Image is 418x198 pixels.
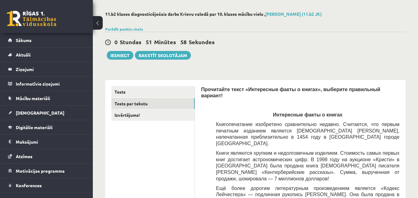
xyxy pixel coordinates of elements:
[146,38,152,45] span: 51
[105,11,406,17] h2: 11.b2 klases diagnosticējošais darbs Krievu valodā par 10. klases mācību vielu ,
[114,38,118,45] span: 0
[16,52,31,57] span: Aktuāli
[16,77,85,91] legend: Informatīvie ziņojumi
[16,110,64,116] span: [DEMOGRAPHIC_DATA]
[16,95,50,101] span: Mācību materiāli
[16,124,53,130] span: Digitālie materiāli
[8,48,85,62] a: Aktuāli
[273,112,343,117] span: Интересные факты о книгах
[7,11,56,26] a: Rīgas 1. Tālmācības vidusskola
[111,109,195,121] a: Izvērtējums!
[216,150,399,181] span: Книги являются хрупким и недолговечным изделием. Стоимость самых первых книг достигает астрономич...
[8,164,85,178] a: Motivācijas programma
[135,51,191,60] a: Rakstīt skolotājam
[8,106,85,120] a: [DEMOGRAPHIC_DATA]
[16,154,32,159] span: Atzīmes
[189,38,215,45] span: Sekundes
[265,11,322,17] a: [PERSON_NAME] (11.b2 JK)
[120,38,141,45] span: Stundas
[16,183,42,188] span: Konferences
[16,168,65,174] span: Motivācijas programma
[180,38,187,45] span: 58
[8,135,85,149] a: Maksājumi
[16,62,85,76] legend: Ziņojumi
[8,62,85,76] a: Ziņojumi
[154,38,176,45] span: Minūtes
[216,122,399,146] span: Книгопечатание изобретено сравнительно недавно. Считается, что первым печатным изданием является ...
[8,178,85,192] a: Konferences
[8,77,85,91] a: Informatīvie ziņojumi
[8,91,85,105] a: Mācību materiāli
[107,51,133,60] button: Iesniegt
[8,33,85,47] a: Sākums
[201,87,380,99] span: Прочитайте текст «Интересные факты о книгах», выберите правильный вариант!
[8,120,85,134] a: Digitālie materiāli
[16,37,32,43] span: Sākums
[8,149,85,163] a: Atzīmes
[105,27,143,32] a: Parādīt punktu skalu
[16,135,85,149] legend: Maksājumi
[111,86,195,98] a: Tests
[111,98,195,109] a: Tests par tekstu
